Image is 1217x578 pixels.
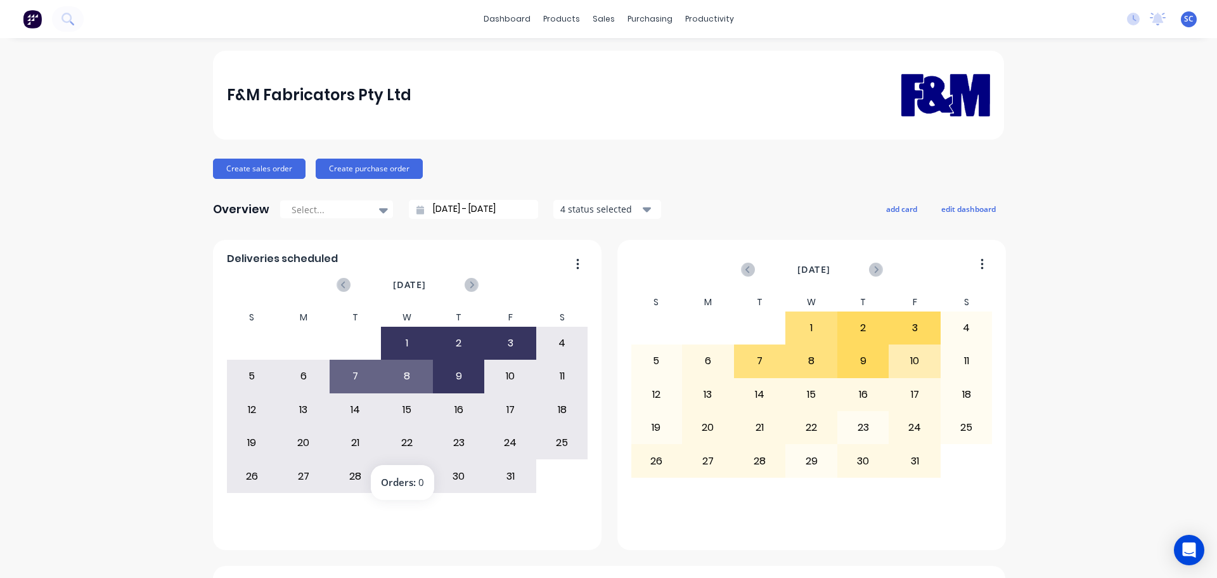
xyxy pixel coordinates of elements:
[735,445,785,476] div: 28
[786,412,837,443] div: 22
[889,293,941,312] div: F
[631,412,682,443] div: 19
[278,427,329,459] div: 20
[227,82,411,108] div: F&M Fabricators Pty Ltd
[941,345,992,377] div: 11
[837,293,889,312] div: T
[786,445,837,476] div: 29
[631,379,682,411] div: 12
[941,293,993,312] div: S
[227,394,278,426] div: 12
[786,379,837,411] div: 15
[382,394,432,426] div: 15
[227,460,278,492] div: 26
[382,327,432,359] div: 1
[683,379,733,411] div: 13
[889,379,940,411] div: 17
[1174,535,1204,565] div: Open Intercom Messenger
[786,345,837,377] div: 8
[227,251,338,266] span: Deliveries scheduled
[537,394,588,426] div: 18
[941,312,992,344] div: 4
[838,379,889,411] div: 16
[330,360,381,392] div: 7
[485,427,536,459] div: 24
[278,394,329,426] div: 13
[278,360,329,392] div: 6
[485,460,536,492] div: 31
[735,379,785,411] div: 14
[434,327,484,359] div: 2
[536,308,588,327] div: S
[226,308,278,327] div: S
[330,308,382,327] div: T
[433,308,485,327] div: T
[485,394,536,426] div: 17
[477,10,537,29] a: dashboard
[683,412,733,443] div: 20
[227,360,278,392] div: 5
[553,200,661,219] button: 4 status selected
[485,327,536,359] div: 3
[484,308,536,327] div: F
[786,312,837,344] div: 1
[23,10,42,29] img: Factory
[901,55,990,135] img: F&M Fabricators Pty Ltd
[382,427,432,459] div: 22
[434,360,484,392] div: 9
[278,460,329,492] div: 27
[785,293,837,312] div: W
[330,394,381,426] div: 14
[941,379,992,411] div: 18
[330,460,381,492] div: 28
[434,427,484,459] div: 23
[682,293,734,312] div: M
[878,200,925,217] button: add card
[434,394,484,426] div: 16
[330,427,381,459] div: 21
[683,345,733,377] div: 6
[537,327,588,359] div: 4
[560,202,640,216] div: 4 status selected
[382,360,432,392] div: 8
[537,360,588,392] div: 11
[485,360,536,392] div: 10
[889,345,940,377] div: 10
[213,159,306,179] button: Create sales order
[941,412,992,443] div: 25
[381,308,433,327] div: W
[227,427,278,459] div: 19
[889,412,940,443] div: 24
[838,345,889,377] div: 9
[278,308,330,327] div: M
[797,263,830,277] span: [DATE]
[889,312,940,344] div: 3
[838,412,889,443] div: 23
[631,293,683,312] div: S
[679,10,740,29] div: productivity
[631,445,682,476] div: 26
[393,278,426,292] span: [DATE]
[734,293,786,312] div: T
[213,197,269,222] div: Overview
[621,10,679,29] div: purchasing
[889,445,940,476] div: 31
[838,445,889,476] div: 30
[586,10,621,29] div: sales
[537,10,586,29] div: products
[1184,13,1194,25] span: SC
[683,445,733,476] div: 27
[735,345,785,377] div: 7
[382,460,432,492] div: 29
[537,427,588,459] div: 25
[933,200,1004,217] button: edit dashboard
[631,345,682,377] div: 5
[316,159,423,179] button: Create purchase order
[434,460,484,492] div: 30
[735,412,785,443] div: 21
[838,312,889,344] div: 2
